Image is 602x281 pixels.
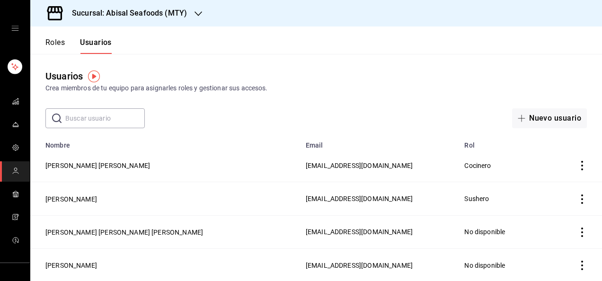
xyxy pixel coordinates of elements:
button: [PERSON_NAME] [45,261,97,270]
span: Sushero [464,195,489,202]
h3: Sucursal: Abisal Seafoods (MTY) [64,8,187,19]
button: Roles [45,38,65,54]
div: navigation tabs [45,38,112,54]
span: [EMAIL_ADDRESS][DOMAIN_NAME] [306,262,413,269]
button: [PERSON_NAME] [PERSON_NAME] [45,161,150,170]
span: Cocinero [464,162,491,169]
th: Email [300,136,459,149]
button: open drawer [11,25,19,32]
button: Usuarios [80,38,112,54]
button: actions [577,161,587,170]
button: [PERSON_NAME] [45,194,97,204]
span: [EMAIL_ADDRESS][DOMAIN_NAME] [306,195,413,202]
div: Crea miembros de tu equipo para asignarles roles y gestionar sus accesos. [45,83,587,93]
button: actions [577,194,587,204]
td: No disponible [459,215,556,248]
img: Tooltip marker [88,70,100,82]
input: Buscar usuario [65,109,145,128]
div: Usuarios [45,69,83,83]
span: [EMAIL_ADDRESS][DOMAIN_NAME] [306,228,413,236]
button: actions [577,228,587,237]
button: [PERSON_NAME] [PERSON_NAME] [PERSON_NAME] [45,228,203,237]
button: Nuevo usuario [512,108,587,128]
span: [EMAIL_ADDRESS][DOMAIN_NAME] [306,162,413,169]
button: actions [577,261,587,270]
th: Rol [459,136,556,149]
th: Nombre [30,136,300,149]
